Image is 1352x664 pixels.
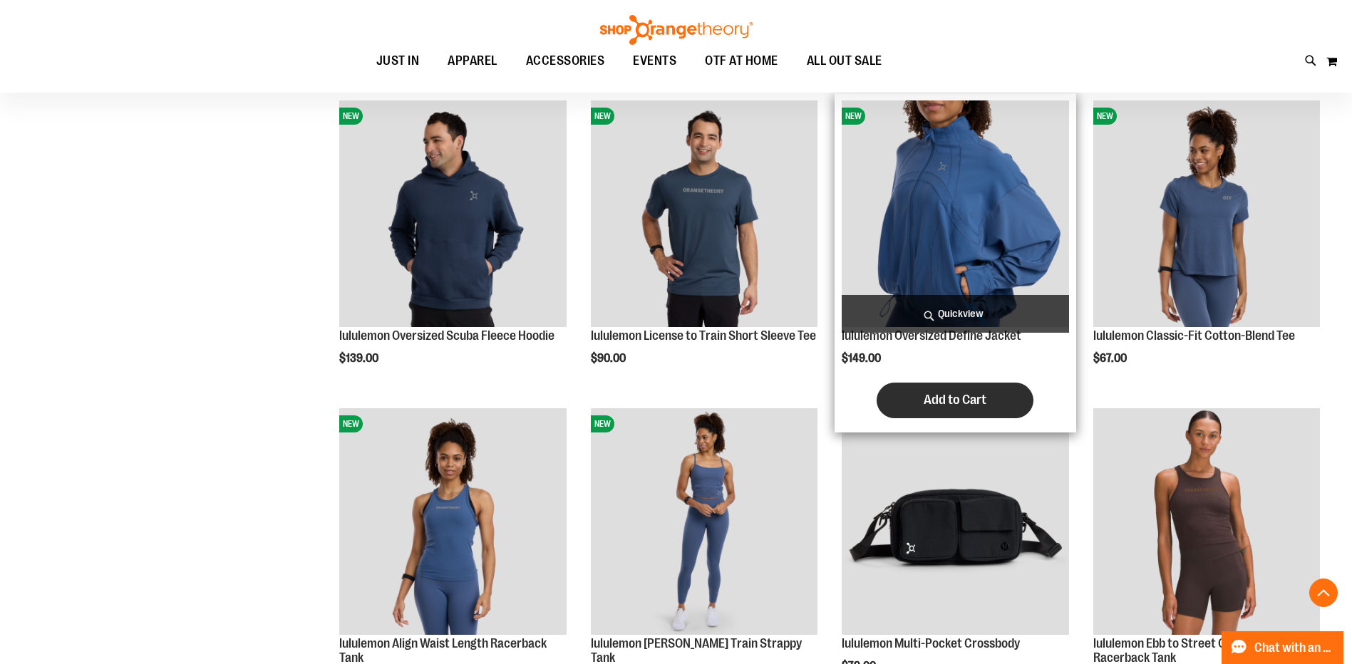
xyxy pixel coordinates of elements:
[339,408,566,637] a: lululemon Align Waist Length Racerback TankNEW
[835,93,1075,432] div: product
[842,108,865,125] span: NEW
[339,100,566,329] a: lululemon Oversized Scuba Fleece HoodieNEW
[1093,408,1320,637] a: lululemon Ebb to Street Cropped Racerback Tank
[598,15,755,45] img: Shop Orangetheory
[339,100,566,327] img: lululemon Oversized Scuba Fleece Hoodie
[448,45,497,77] span: APPAREL
[591,415,614,432] span: NEW
[633,45,676,77] span: EVENTS
[842,636,1020,650] a: lululemon Multi-Pocket Crossbody
[526,45,605,77] span: ACCESSORIES
[1093,100,1320,329] a: lululemon Classic-Fit Cotton-Blend TeeNEW
[877,383,1033,418] button: Add to Cart
[591,328,816,343] a: lululemon License to Train Short Sleeve Tee
[591,100,817,329] a: lululemon License to Train Short Sleeve TeeNEW
[842,408,1068,635] img: lululemon Multi-Pocket Crossbody
[842,328,1021,343] a: lululemon Oversized Define Jacket
[842,408,1068,637] a: lululemon Multi-Pocket Crossbody
[1093,408,1320,635] img: lululemon Ebb to Street Cropped Racerback Tank
[1309,579,1338,607] button: Back To Top
[591,100,817,327] img: lululemon License to Train Short Sleeve Tee
[924,392,986,408] span: Add to Cart
[591,108,614,125] span: NEW
[339,108,363,125] span: NEW
[584,93,825,401] div: product
[1086,93,1327,401] div: product
[332,93,573,401] div: product
[1254,641,1335,655] span: Chat with an Expert
[807,45,882,77] span: ALL OUT SALE
[591,352,628,365] span: $90.00
[1222,631,1344,664] button: Chat with an Expert
[1093,108,1117,125] span: NEW
[591,408,817,635] img: lululemon Wunder Train Strappy Tank
[842,100,1068,327] img: lululemon Oversized Define Jacket
[339,415,363,432] span: NEW
[842,100,1068,329] a: lululemon Oversized Define JacketNEW
[842,295,1068,333] a: Quickview
[339,408,566,635] img: lululemon Align Waist Length Racerback Tank
[1093,352,1129,365] span: $67.00
[339,352,381,365] span: $139.00
[591,408,817,637] a: lululemon Wunder Train Strappy TankNEW
[376,45,420,77] span: JUST IN
[705,45,778,77] span: OTF AT HOME
[842,352,883,365] span: $149.00
[339,328,554,343] a: lululemon Oversized Scuba Fleece Hoodie
[1093,328,1295,343] a: lululemon Classic-Fit Cotton-Blend Tee
[1093,100,1320,327] img: lululemon Classic-Fit Cotton-Blend Tee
